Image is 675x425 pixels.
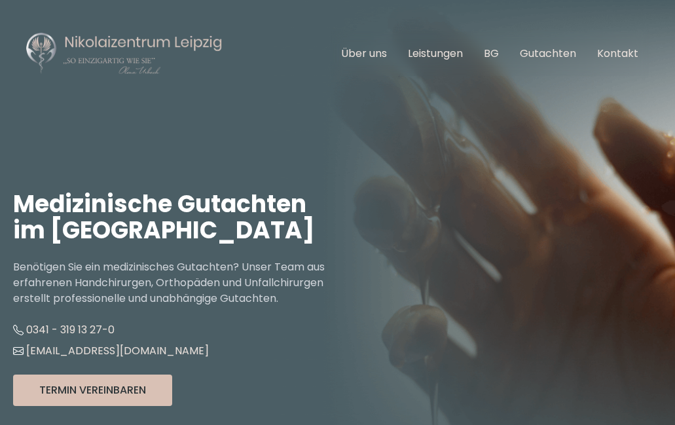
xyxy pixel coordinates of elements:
a: Über uns [341,46,387,61]
h1: Medizinische Gutachten im [GEOGRAPHIC_DATA] [13,191,338,244]
a: Gutachten [520,46,576,61]
a: BG [484,46,499,61]
a: [EMAIL_ADDRESS][DOMAIN_NAME] [13,343,209,358]
p: Benötigen Sie ein medizinisches Gutachten? Unser Team aus erfahrenen Handchirurgen, Orthopäden un... [13,259,338,306]
a: 0341 - 319 13 27-0 [13,322,115,337]
a: Leistungen [408,46,463,61]
img: Nikolaizentrum Leipzig Logo [26,31,223,76]
a: Kontakt [597,46,638,61]
button: Termin Vereinbaren [13,375,172,406]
